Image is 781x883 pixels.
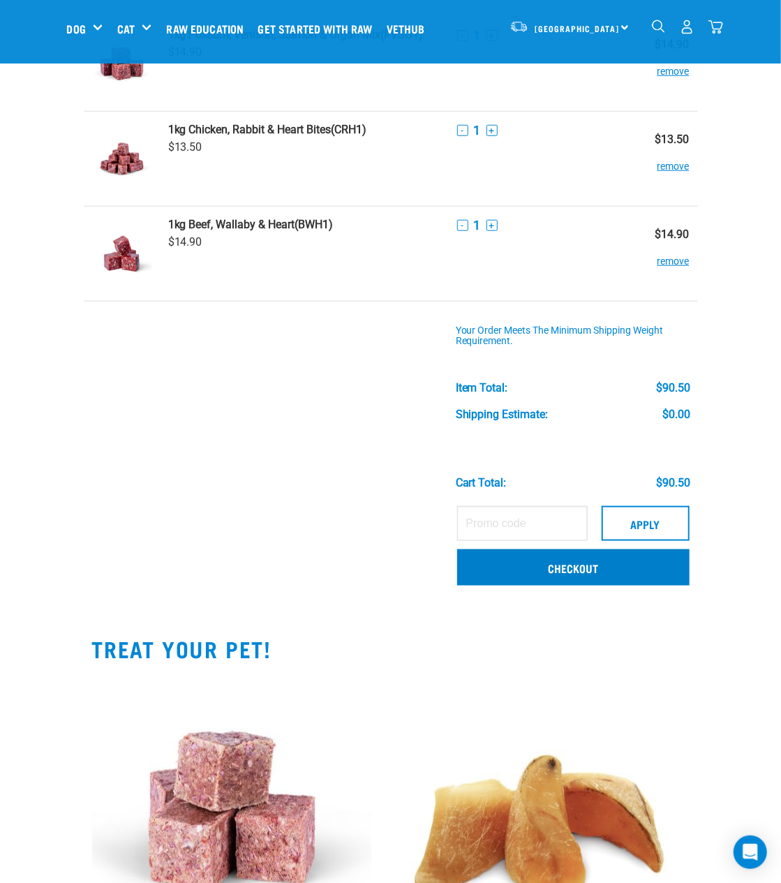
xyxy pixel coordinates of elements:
button: remove [657,146,690,173]
td: $14.90 [631,207,697,302]
button: + [486,220,498,231]
span: 1 [474,123,481,138]
button: - [457,220,468,231]
div: Shipping Estimate: [456,408,549,421]
a: Get started with Raw [255,1,383,57]
div: Open Intercom Messenger [734,836,767,869]
a: Checkout [457,549,690,586]
div: $0.00 [662,408,690,421]
span: $13.50 [168,140,202,154]
img: home-icon@2x.png [708,20,723,34]
div: Cart total: [456,477,507,489]
span: 1 [474,218,481,232]
span: $14.90 [168,235,202,248]
img: Beef, Wallaby & Heart [92,218,151,290]
a: Dog [67,20,86,37]
button: remove [657,241,690,268]
a: Vethub [383,1,436,57]
button: Apply [602,506,690,541]
h2: TREAT YOUR PET! [92,636,690,661]
strong: 1kg Chicken, Rabbit & Heart Bites [168,123,332,136]
img: Chicken, Rabbit & Heart Bites [92,123,151,195]
div: Your order meets the minimum shipping weight requirement. [456,325,691,348]
td: $13.50 [631,112,697,207]
button: - [457,125,468,136]
a: 1kg Chicken, Rabbit & Heart Bites(CRH1) [168,123,440,136]
img: home-icon-1@2x.png [652,20,665,33]
img: Possum, Venison, Salmon & Organ Mix [92,28,151,100]
img: van-moving.png [509,20,528,33]
span: [GEOGRAPHIC_DATA] [535,26,620,31]
input: Promo code [457,506,588,541]
td: $14.90 [631,17,697,112]
button: + [486,125,498,136]
a: 1kg Beef, Wallaby & Heart(BWH1) [168,218,440,231]
div: $90.50 [656,382,690,394]
a: Raw Education [163,1,254,57]
button: remove [657,51,690,78]
img: user.png [680,20,694,34]
strong: 1kg Beef, Wallaby & Heart [168,218,295,231]
div: Item Total: [456,382,508,394]
div: $90.50 [656,477,690,489]
a: Cat [117,20,135,37]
